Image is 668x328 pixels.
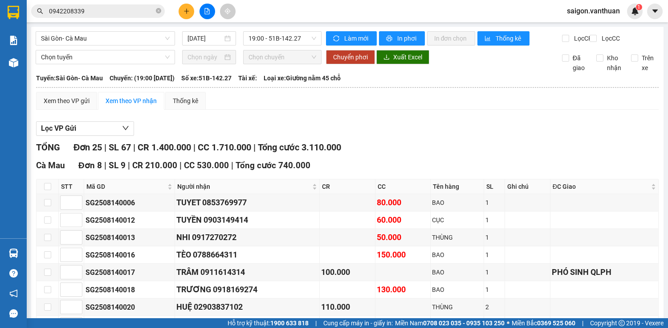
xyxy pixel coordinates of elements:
strong: 0708 023 035 - 0935 103 250 [423,320,505,327]
div: 50.000 [377,231,429,244]
div: 1 [485,250,503,260]
td: SG2508140018 [84,281,175,299]
strong: 0369 525 060 [537,320,575,327]
img: warehouse-icon [9,58,18,67]
span: SL 67 [109,142,131,153]
th: Tên hàng [431,179,485,194]
div: 60.000 [377,214,429,226]
div: Thống kê [173,96,198,106]
img: icon-new-feature [631,7,639,15]
th: CR [320,179,375,194]
span: Số xe: 51B-142.27 [181,73,232,83]
div: Xem theo VP gửi [44,96,90,106]
img: solution-icon [9,36,18,45]
span: message [9,309,18,318]
button: Chuyển phơi [326,50,375,64]
span: Loại xe: Giường nằm 45 chỗ [264,73,341,83]
div: SG2508140013 [86,232,173,243]
span: Chuyến: (19:00 [DATE]) [110,73,175,83]
span: SL 9 [109,160,126,170]
span: printer [386,35,394,42]
span: | [104,160,106,170]
div: TRÂM 0911614314 [176,266,318,278]
button: caret-down [647,4,663,19]
div: 150.000 [377,249,429,261]
span: CC 1.710.000 [198,142,251,153]
span: | [193,142,196,153]
th: STT [59,179,84,194]
span: search [37,8,43,14]
span: Đơn 8 [78,160,102,170]
input: 14/08/2025 [187,33,223,43]
span: | [315,318,317,328]
div: TUYET 0853769977 [176,196,318,209]
span: Xuất Excel [393,52,422,62]
span: Làm mới [344,33,370,43]
div: SG2508140017 [86,267,173,278]
button: Lọc VP Gửi [36,121,134,136]
b: Tuyến: Sài Gòn- Cà Mau [36,75,103,82]
div: SG2508140020 [86,302,173,313]
span: Tổng cước 740.000 [236,160,310,170]
div: BAO [432,250,483,260]
span: down [122,125,129,132]
span: Cung cấp máy in - giấy in: [323,318,393,328]
span: saigon.vanthuan [560,5,627,17]
button: bar-chartThống kê [477,31,530,46]
span: | [104,142,106,153]
div: BAO [432,285,483,295]
td: SG2508140020 [84,299,175,316]
div: 1 [485,198,503,208]
span: bar-chart [485,35,492,42]
div: CỤC [432,215,483,225]
button: printerIn phơi [379,31,425,46]
span: Hỗ trợ kỹ thuật: [228,318,309,328]
div: 110.000 [321,301,373,313]
div: THÙNG [432,302,483,312]
span: Trên xe [638,53,659,73]
div: 80.000 [377,196,429,209]
span: download [383,54,390,61]
div: SG2508140016 [86,249,173,261]
input: Tìm tên, số ĐT hoặc mã đơn [49,6,154,16]
strong: 1900 633 818 [270,320,309,327]
span: Mã GD [86,182,166,191]
span: ⚪️ [507,321,509,325]
div: 1 [485,215,503,225]
span: Lọc CC [598,33,621,43]
span: CC 530.000 [184,160,229,170]
div: SG2508140018 [86,284,173,295]
th: SL [484,179,505,194]
span: Lọc CR [570,33,594,43]
span: Sài Gòn- Cà Mau [41,32,170,45]
sup: 1 [636,4,642,10]
div: 100.000 [321,266,373,278]
span: | [128,160,130,170]
span: | [231,160,233,170]
button: file-add [200,4,215,19]
span: | [179,160,182,170]
span: file-add [204,8,210,14]
span: aim [224,8,231,14]
div: Xem theo VP nhận [106,96,157,106]
div: BAO [432,198,483,208]
div: TUYỀN 0903149414 [176,214,318,226]
div: 130.000 [377,283,429,296]
button: aim [220,4,236,19]
span: TỔNG [36,142,60,153]
span: Miền Bắc [512,318,575,328]
button: plus [179,4,194,19]
span: | [253,142,256,153]
span: copyright [619,320,625,326]
div: 1 [485,233,503,242]
span: Chọn chuyến [248,50,316,64]
span: Thống kê [496,33,522,43]
button: In đơn chọn [427,31,476,46]
div: SG2508140012 [86,215,173,226]
div: 2 [485,302,503,312]
span: In phơi [397,33,418,43]
div: 1 [485,267,503,277]
span: 19:00 - 51B-142.27 [248,32,316,45]
span: Kho nhận [603,53,625,73]
div: NHI 0917270272 [176,231,318,244]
